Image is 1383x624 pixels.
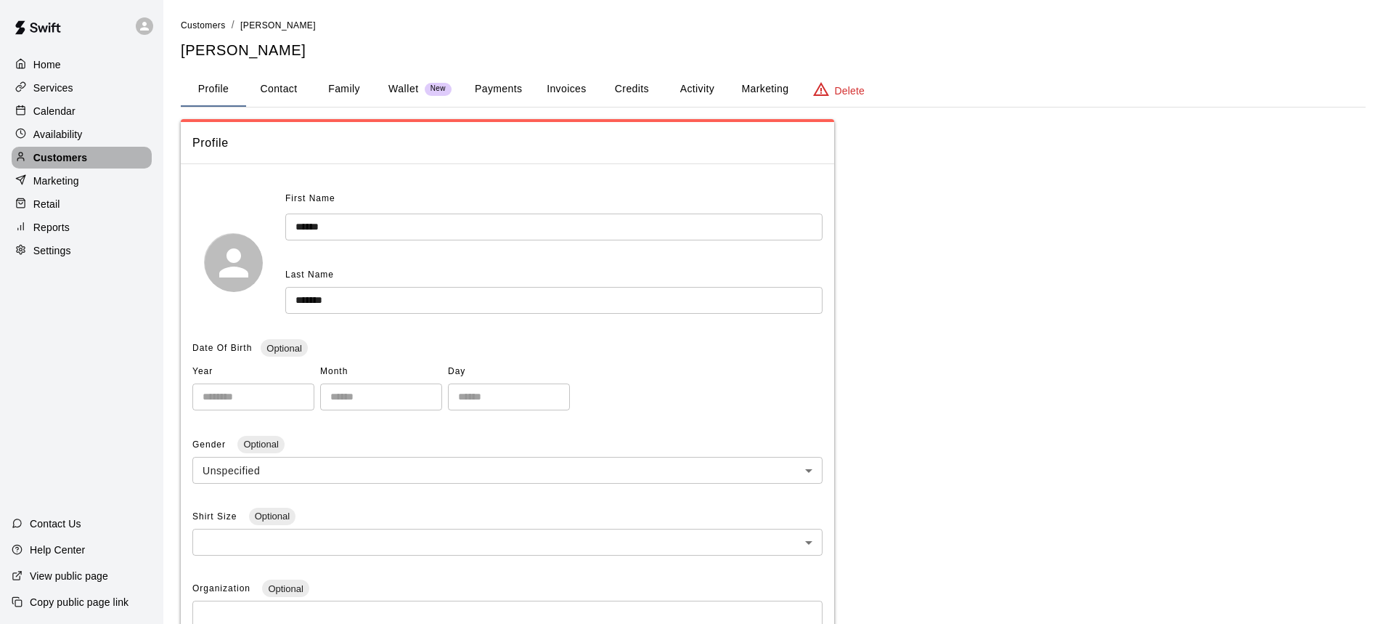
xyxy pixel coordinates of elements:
[192,360,314,384] span: Year
[12,240,152,262] a: Settings
[33,220,70,235] p: Reports
[181,20,226,31] span: Customers
[320,360,442,384] span: Month
[534,72,599,107] button: Invoices
[730,72,800,107] button: Marketing
[388,81,419,97] p: Wallet
[192,583,253,593] span: Organization
[33,104,76,118] p: Calendar
[664,72,730,107] button: Activity
[262,583,309,594] span: Optional
[181,72,246,107] button: Profile
[181,41,1366,60] h5: [PERSON_NAME]
[12,216,152,238] a: Reports
[181,72,1366,107] div: basic tabs example
[30,569,108,583] p: View public page
[33,243,71,258] p: Settings
[30,595,128,609] p: Copy public page link
[249,511,295,522] span: Optional
[285,270,334,280] span: Last Name
[237,439,284,450] span: Optional
[835,84,865,98] p: Delete
[12,170,152,192] a: Marketing
[12,77,152,99] a: Services
[12,193,152,215] a: Retail
[33,174,79,188] p: Marketing
[599,72,664,107] button: Credits
[30,543,85,557] p: Help Center
[285,187,335,211] span: First Name
[232,17,234,33] li: /
[240,20,316,31] span: [PERSON_NAME]
[181,19,226,31] a: Customers
[33,197,60,211] p: Retail
[30,516,81,531] p: Contact Us
[192,343,252,353] span: Date Of Birth
[311,72,377,107] button: Family
[33,150,87,165] p: Customers
[12,54,152,76] a: Home
[192,511,240,522] span: Shirt Size
[192,457,823,484] div: Unspecified
[12,123,152,145] a: Availability
[246,72,311,107] button: Contact
[192,439,229,450] span: Gender
[261,343,307,354] span: Optional
[463,72,534,107] button: Payments
[33,127,83,142] p: Availability
[192,134,823,153] span: Profile
[425,84,452,94] span: New
[181,17,1366,33] nav: breadcrumb
[33,81,73,95] p: Services
[12,147,152,169] a: Customers
[448,360,570,384] span: Day
[33,57,61,72] p: Home
[12,100,152,122] a: Calendar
